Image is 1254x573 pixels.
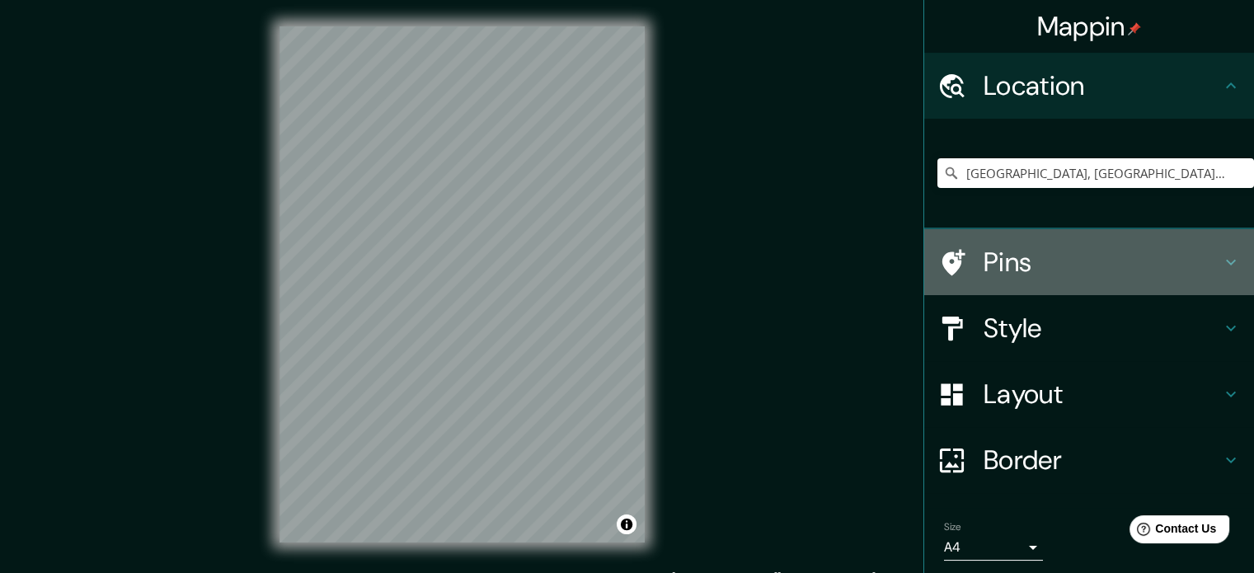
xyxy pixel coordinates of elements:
[984,312,1221,345] h4: Style
[984,378,1221,411] h4: Layout
[279,26,645,542] canvas: Map
[924,295,1254,361] div: Style
[924,229,1254,295] div: Pins
[1037,10,1142,43] h4: Mappin
[984,246,1221,279] h4: Pins
[984,69,1221,102] h4: Location
[1107,509,1236,555] iframe: Help widget launcher
[944,534,1043,561] div: A4
[984,444,1221,477] h4: Border
[924,427,1254,493] div: Border
[617,514,636,534] button: Toggle attribution
[944,520,961,534] label: Size
[1128,22,1141,35] img: pin-icon.png
[937,158,1254,188] input: Pick your city or area
[924,361,1254,427] div: Layout
[924,53,1254,119] div: Location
